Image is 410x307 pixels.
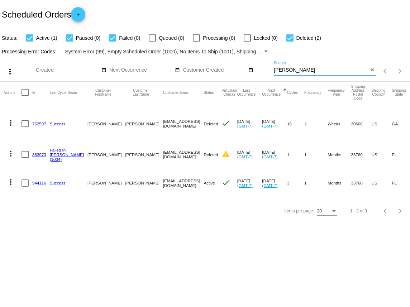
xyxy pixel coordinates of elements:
mat-cell: [DATE] [262,144,287,165]
mat-icon: more_vert [6,178,15,186]
mat-icon: check [221,119,230,128]
a: (GMT-7) [262,154,277,159]
mat-icon: check [221,178,230,187]
a: (GMT-7) [237,183,253,188]
span: Deleted (2) [296,34,321,42]
mat-icon: more_vert [6,119,15,127]
span: Active (1) [36,34,57,42]
a: 752597 [32,121,46,126]
mat-icon: more_vert [6,149,15,158]
button: Change sorting for Status [204,90,214,95]
mat-cell: [EMAIL_ADDRESS][DOMAIN_NAME] [163,103,204,144]
button: Change sorting for LastOccurrenceUtc [237,88,256,96]
a: 883973 [32,152,46,157]
mat-cell: 1 [287,144,304,165]
mat-cell: 33760 [351,144,372,165]
mat-icon: date_range [248,67,253,73]
mat-cell: US [371,144,392,165]
span: Failed (0) [119,34,140,42]
mat-cell: US [371,103,392,144]
mat-cell: [DATE] [262,165,287,201]
div: 1 - 3 of 3 [350,208,367,214]
button: Next page [393,64,407,78]
button: Next page [393,204,407,218]
button: Clear [368,67,376,74]
mat-cell: US [371,165,392,201]
button: Change sorting for ShippingState [392,88,406,96]
span: Paused (0) [76,34,100,42]
button: Change sorting for NextOccurrenceUtc [262,88,281,96]
button: Previous page [378,64,393,78]
span: Deleted [204,152,218,157]
a: (GMT-7) [262,124,277,128]
mat-icon: date_range [175,67,180,73]
button: Change sorting for Frequency [304,90,321,95]
button: Change sorting for LastProcessingCycleId [50,90,78,95]
mat-header-cell: Validation Checks [221,82,237,103]
mat-cell: 1 [304,165,328,201]
mat-icon: date_range [101,67,106,73]
mat-cell: [EMAIL_ADDRESS][DOMAIN_NAME] [163,144,204,165]
button: Change sorting for FrequencyType [328,88,344,96]
mat-cell: [PERSON_NAME] [87,144,125,165]
span: 20 [317,208,322,214]
mat-cell: 16 [287,103,304,144]
div: Items per page: [284,208,314,214]
button: Previous page [378,204,393,218]
span: Processing (0) [203,34,235,42]
span: Status: [2,35,18,41]
mat-cell: [EMAIL_ADDRESS][DOMAIN_NAME] [163,165,204,201]
span: Locked (0) [254,34,277,42]
mat-select: Items per page: [317,209,337,214]
span: Processing Error Codes: [2,49,57,54]
button: Change sorting for CustomerFirstName [87,88,119,96]
h2: Scheduled Orders [2,7,85,21]
a: 944116 [32,181,46,185]
mat-icon: more_vert [6,67,14,76]
mat-cell: [DATE] [262,103,287,144]
mat-icon: add [74,12,82,20]
input: Next Occurrence [109,67,174,73]
button: Change sorting for ShippingPostcode [351,85,365,100]
mat-cell: 1 [304,144,328,165]
input: Created [36,67,100,73]
mat-cell: 33760 [351,165,372,201]
a: Success [50,181,66,185]
mat-cell: Months [328,144,351,165]
span: Active [204,181,215,185]
mat-cell: [PERSON_NAME] [87,103,125,144]
span: Deleted [204,121,218,126]
button: Change sorting for CustomerEmail [163,90,189,95]
mat-cell: [PERSON_NAME] [87,165,125,201]
a: Failed In [PERSON_NAME] [50,148,84,157]
mat-select: Filter by Processing Error Codes [65,47,270,56]
mat-cell: 3 [287,165,304,201]
a: (GMT-7) [262,183,277,188]
mat-header-cell: Actions [4,82,22,103]
a: (1004) [50,157,62,162]
button: Change sorting for ShippingCountry [371,88,385,96]
mat-cell: Weeks [328,103,351,144]
mat-cell: 30666 [351,103,372,144]
mat-cell: [PERSON_NAME] [125,103,163,144]
button: Change sorting for Id [32,90,35,95]
span: Queued (0) [159,34,184,42]
mat-cell: 2 [304,103,328,144]
input: Search [274,67,368,73]
a: Success [50,121,66,126]
mat-cell: Months [328,165,351,201]
button: Change sorting for CustomerLastName [125,88,156,96]
a: (GMT-7) [237,154,253,159]
mat-cell: [DATE] [237,103,262,144]
mat-icon: close [370,67,375,73]
mat-icon: warning [221,150,230,158]
button: Change sorting for Cycles [287,90,298,95]
mat-cell: [PERSON_NAME] [125,165,163,201]
mat-cell: [PERSON_NAME] [125,144,163,165]
a: (GMT-7) [237,124,253,128]
input: Customer Created [183,67,247,73]
mat-cell: [DATE] [237,165,262,201]
mat-cell: [DATE] [237,144,262,165]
